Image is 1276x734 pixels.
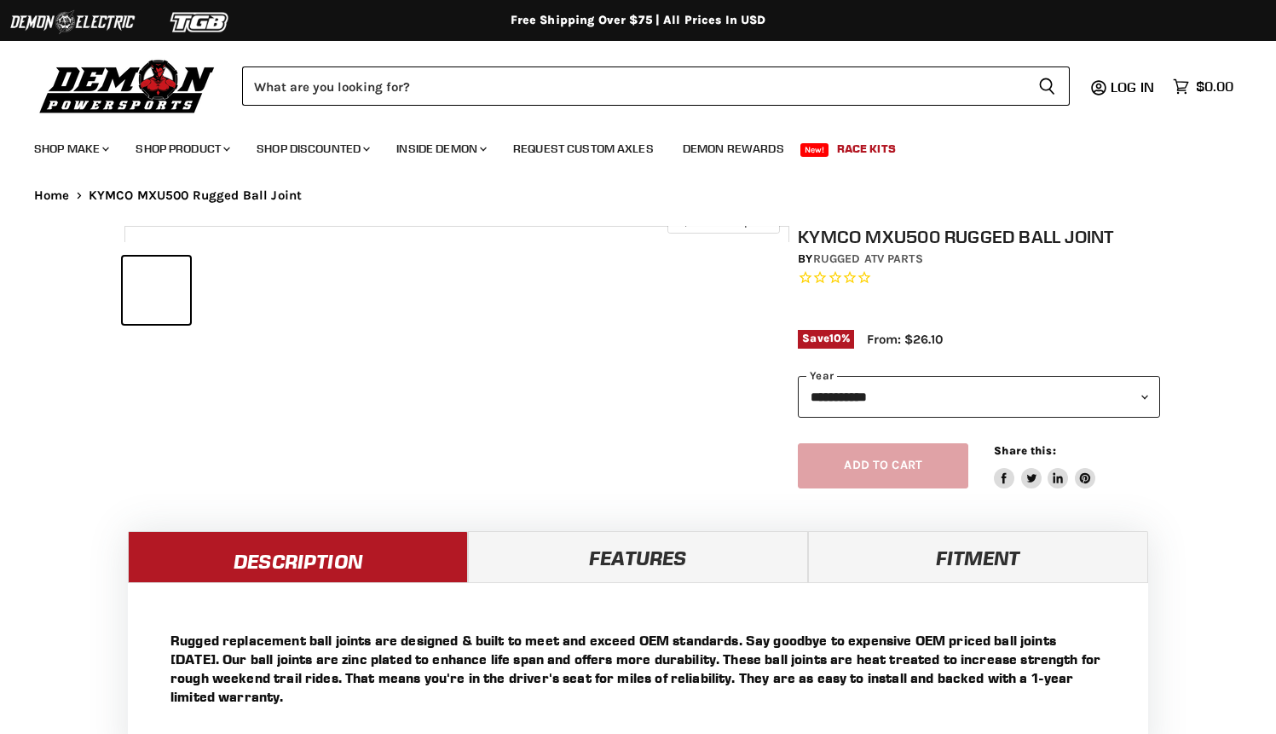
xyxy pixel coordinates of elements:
[798,250,1160,269] div: by
[136,6,264,38] img: TGB Logo 2
[1196,78,1233,95] span: $0.00
[676,215,771,228] span: Click to expand
[670,131,797,166] a: Demon Rewards
[824,131,909,166] a: Race Kits
[242,66,1070,106] form: Product
[21,124,1229,166] ul: Main menu
[798,330,854,349] span: Save %
[244,131,380,166] a: Shop Discounted
[798,269,1160,287] span: Rated 0.0 out of 5 stars 0 reviews
[1103,79,1164,95] a: Log in
[384,131,497,166] a: Inside Demon
[813,251,923,266] a: Rugged ATV Parts
[994,444,1055,457] span: Share this:
[21,131,119,166] a: Shop Make
[123,257,190,324] button: KYMCO MXU500 Rugged Ball Joint thumbnail
[800,143,829,157] span: New!
[1111,78,1154,95] span: Log in
[9,6,136,38] img: Demon Electric Logo 2
[994,443,1095,488] aside: Share this:
[798,376,1160,418] select: year
[242,66,1025,106] input: Search
[1164,74,1242,99] a: $0.00
[867,332,943,347] span: From: $26.10
[34,188,70,203] a: Home
[128,531,468,582] a: Description
[123,131,240,166] a: Shop Product
[798,226,1160,247] h1: KYMCO MXU500 Rugged Ball Joint
[500,131,667,166] a: Request Custom Axles
[808,531,1148,582] a: Fitment
[170,631,1106,706] p: Rugged replacement ball joints are designed & built to meet and exceed OEM standards. Say goodbye...
[34,55,221,116] img: Demon Powersports
[1025,66,1070,106] button: Search
[829,332,841,344] span: 10
[468,531,808,582] a: Features
[89,188,303,203] span: KYMCO MXU500 Rugged Ball Joint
